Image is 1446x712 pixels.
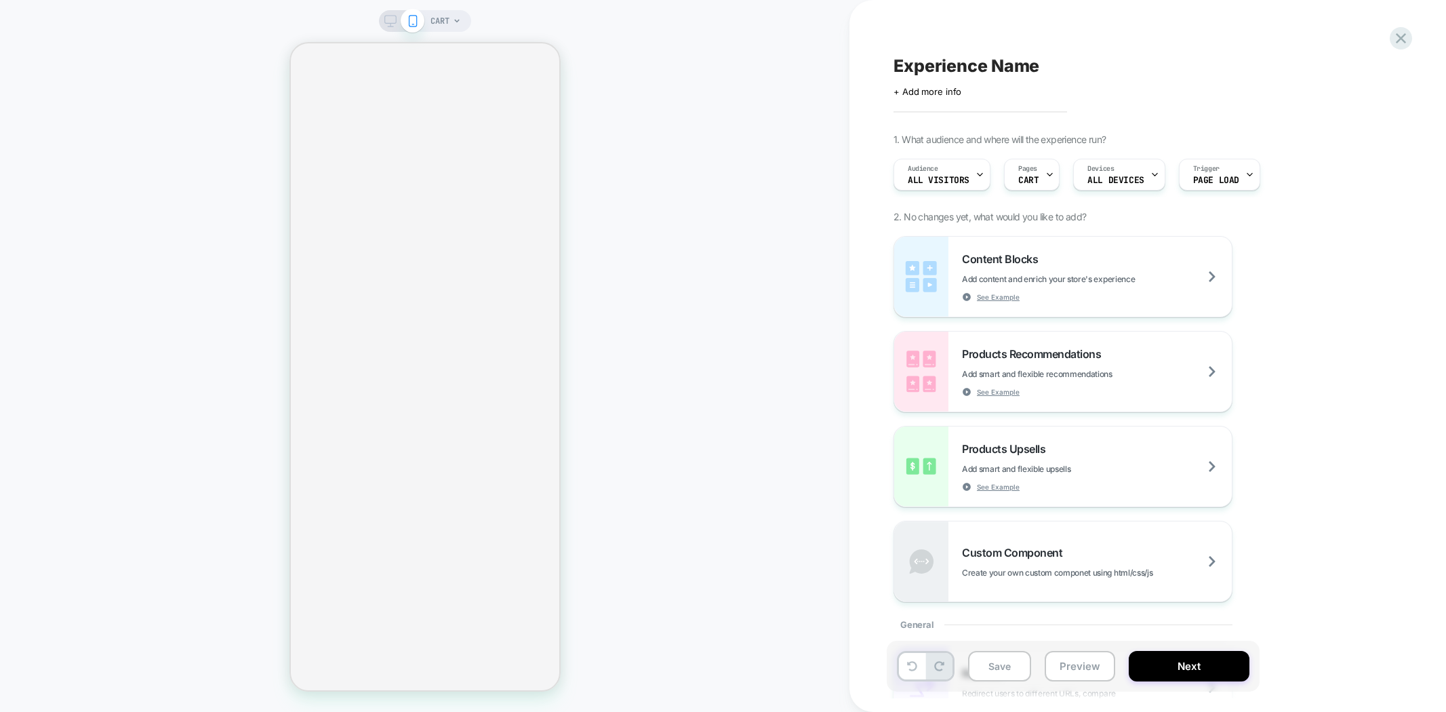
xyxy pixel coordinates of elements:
span: Products Upsells [962,442,1052,456]
span: See Example [977,387,1020,397]
span: All Visitors [908,176,969,185]
span: + Add more info [893,86,961,97]
span: Custom Component [962,546,1069,559]
span: Pages [1018,164,1037,174]
button: Preview [1045,651,1115,681]
span: CART [1018,176,1039,185]
span: See Example [977,292,1020,302]
span: Create your own custom componet using html/css/js [962,568,1220,578]
span: ALL DEVICES [1087,176,1144,185]
span: Audience [908,164,938,174]
span: Experience Name [893,56,1039,76]
span: Content Blocks [962,252,1045,266]
span: Products Recommendations [962,347,1108,361]
span: 1. What audience and where will the experience run? [893,134,1106,145]
span: Trigger [1193,164,1220,174]
span: See Example [977,482,1020,492]
div: General [893,602,1232,647]
span: Add smart and flexible recommendations [962,369,1180,379]
button: Save [968,651,1031,681]
span: Page Load [1193,176,1239,185]
span: 2. No changes yet, what would you like to add? [893,211,1086,222]
span: Add smart and flexible upsells [962,464,1138,474]
span: CART [430,10,449,32]
span: Devices [1087,164,1114,174]
span: Add content and enrich your store's experience [962,274,1203,284]
button: Next [1129,651,1249,681]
